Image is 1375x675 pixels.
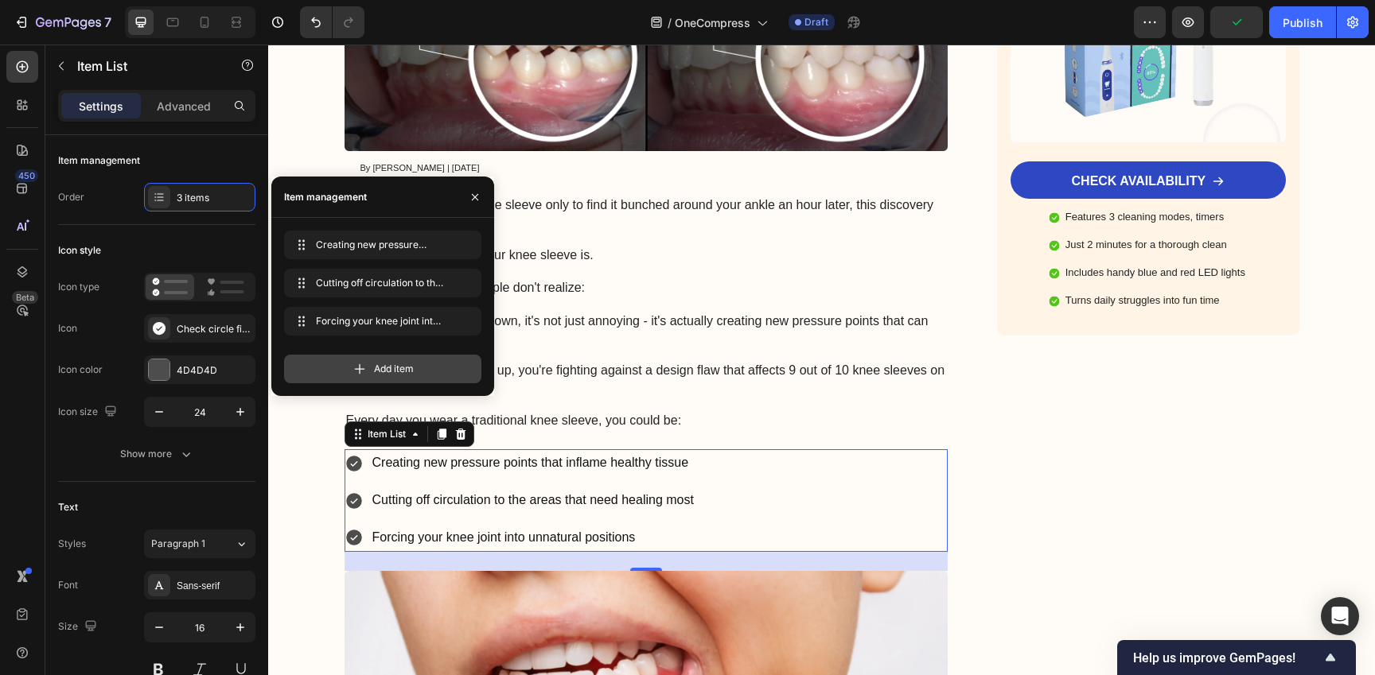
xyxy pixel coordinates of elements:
p: And here's what most people don't realize: [78,235,679,252]
button: 7 [6,6,119,38]
p: Every day you wear a traditional knee sleeve, you could be: [78,368,679,385]
iframe: Design area [268,45,1375,675]
div: Icon size [58,402,120,423]
div: Order [58,190,84,204]
p: Features 3 cleaning modes, timers [797,166,977,180]
div: Check circle filled [177,322,251,336]
p: CHECK AVAILABILITY [804,129,938,145]
div: Rich Text Editor. Editing area: main [76,151,680,386]
span: Forcing your knee joint into unnatural positions [316,314,443,328]
div: Show more [120,446,194,462]
div: Item management [284,190,367,204]
p: Just 2 minutes for a thorough clean [797,194,977,208]
span: / [668,14,672,31]
div: Icon color [58,363,103,377]
div: Styles [58,537,86,551]
div: 450 [15,169,38,182]
div: Icon style [58,243,101,258]
div: Beta [12,291,38,304]
div: Open Intercom Messenger [1321,597,1359,635]
div: Size [58,616,100,638]
p: By [PERSON_NAME] | [DATE] [92,118,212,129]
p: Every time you pull it back up, you're fighting against a design flaw that affects 9 out of 10 kn... [78,318,679,351]
p: When your sleeve slides down, it's not just annoying - it's actually creating new pressure points... [78,269,679,302]
p: Turns daily struggles into fun time [797,250,977,263]
p: Creating new pressure points that inflame healthy tissue [104,407,426,430]
p: Advanced [157,98,211,114]
button: Show survey - Help us improve GemPages! [1133,648,1340,667]
div: Rich Text Editor. Editing area: main [102,479,428,507]
span: Paragraph 1 [151,537,205,551]
span: Add item [374,362,414,376]
p: Item List [77,56,212,76]
a: CHECK AVAILABILITY [742,117,1017,155]
div: 3 items [177,191,251,205]
div: Item List [96,382,141,397]
p: Includes handy blue and red LED lights [797,222,977,235]
span: Draft [804,15,828,29]
div: Undo/Redo [300,6,364,38]
span: Help us improve GemPages! [1133,650,1321,665]
div: Item management [58,153,140,168]
button: Publish [1269,6,1336,38]
div: Rich Text Editor. Editing area: main [102,405,428,433]
p: Settings [79,98,123,114]
div: Font [58,578,78,592]
button: Show more [58,440,255,468]
div: Text [58,500,78,514]
div: Icon type [58,280,99,294]
p: Forcing your knee joint into unnatural positions [104,482,426,505]
div: 4D4D4D [177,363,251,378]
span: Creating new pressure points that inflame healthy tissue [316,238,443,252]
p: 7 [104,13,111,32]
span: OneCompress [675,14,750,31]
p: You're not the problem. Your knee sleeve is. [78,203,679,219]
div: Icon [58,321,77,336]
p: Cutting off circulation to the areas that need healing most [104,444,426,467]
button: Paragraph 1 [144,530,255,558]
div: Publish [1283,14,1322,31]
p: If you've ever put on a knee sleeve only to find it bunched around your ankle an hour later, this... [78,153,679,186]
div: Rich Text Editor. Editing area: main [91,116,213,130]
span: Cutting off circulation to the areas that need healing most [316,276,443,290]
div: Sans-serif [177,579,251,593]
div: Rich Text Editor. Editing area: main [102,442,428,470]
